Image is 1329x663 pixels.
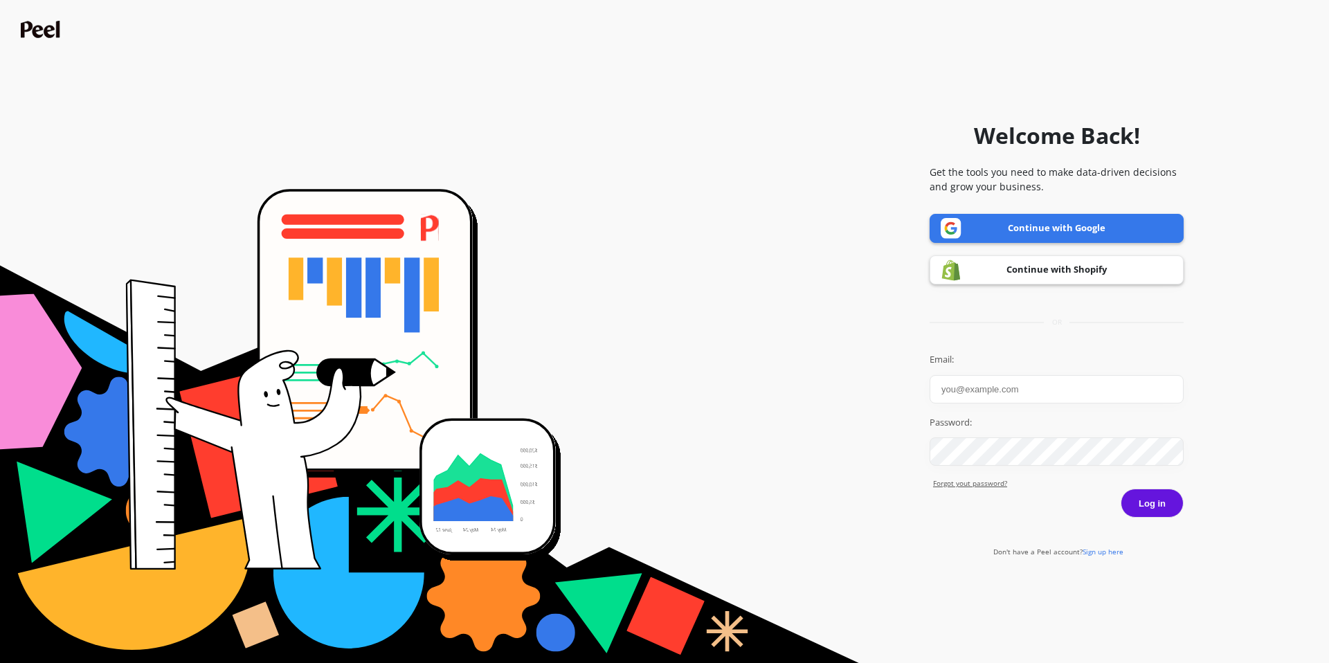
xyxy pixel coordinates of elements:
[930,214,1184,243] a: Continue with Google
[993,547,1123,556] a: Don't have a Peel account?Sign up here
[941,218,961,239] img: Google logo
[930,416,1184,430] label: Password:
[1083,547,1123,556] span: Sign up here
[930,165,1184,194] p: Get the tools you need to make data-driven decisions and grow your business.
[930,375,1184,403] input: you@example.com
[941,260,961,281] img: Shopify logo
[930,317,1184,327] div: or
[933,478,1184,489] a: Forgot yout password?
[930,353,1184,367] label: Email:
[930,255,1184,284] a: Continue with Shopify
[974,119,1140,152] h1: Welcome Back!
[1121,489,1184,518] button: Log in
[21,21,64,38] img: Peel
